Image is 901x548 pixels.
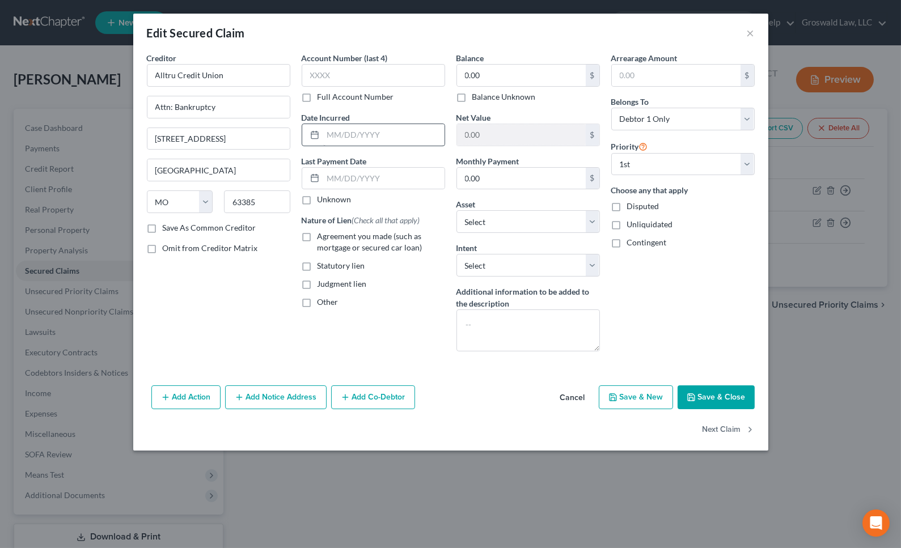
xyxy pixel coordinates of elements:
label: Net Value [456,112,491,124]
span: Creditor [147,53,177,63]
input: Apt, Suite, etc... [147,128,290,150]
span: Statutory lien [318,261,365,270]
label: Additional information to be added to the description [456,286,600,309]
label: Monthly Payment [456,155,519,167]
input: MM/DD/YYYY [323,168,445,189]
label: Arrearage Amount [611,52,678,64]
label: Save As Common Creditor [163,222,256,233]
input: Search creditor by name... [147,64,290,87]
label: Date Incurred [302,112,350,124]
button: Cancel [551,386,594,409]
label: Unknown [318,194,352,205]
label: Choose any that apply [611,184,755,196]
label: Balance [456,52,484,64]
input: 0.00 [457,65,586,86]
button: Add Co-Debtor [331,385,415,409]
label: Full Account Number [318,91,394,103]
button: Next Claim [703,418,755,442]
div: $ [586,65,599,86]
label: Priority [611,139,648,153]
label: Nature of Lien [302,214,420,226]
div: $ [586,124,599,146]
span: Omit from Creditor Matrix [163,243,258,253]
label: Account Number (last 4) [302,52,388,64]
input: Enter zip... [224,190,290,213]
button: Save & New [599,385,673,409]
span: Agreement you made (such as mortgage or secured car loan) [318,231,422,252]
span: Unliquidated [627,219,673,229]
button: × [747,26,755,40]
button: Save & Close [678,385,755,409]
input: Enter address... [147,96,290,118]
span: Asset [456,199,476,209]
span: (Check all that apply) [352,215,420,225]
div: $ [741,65,754,86]
label: Last Payment Date [302,155,367,167]
input: XXXX [302,64,445,87]
button: Add Action [151,385,221,409]
input: MM/DD/YYYY [323,124,445,146]
span: Contingent [627,237,667,247]
div: Edit Secured Claim [147,25,245,41]
span: Other [318,297,339,307]
div: $ [586,168,599,189]
span: Belongs To [611,97,649,107]
span: Disputed [627,201,659,211]
label: Balance Unknown [472,91,536,103]
input: 0.00 [612,65,741,86]
input: 0.00 [457,168,586,189]
button: Add Notice Address [225,385,327,409]
div: Open Intercom Messenger [862,509,890,537]
label: Intent [456,242,477,254]
input: 0.00 [457,124,586,146]
input: Enter city... [147,159,290,181]
span: Judgment lien [318,279,367,288]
